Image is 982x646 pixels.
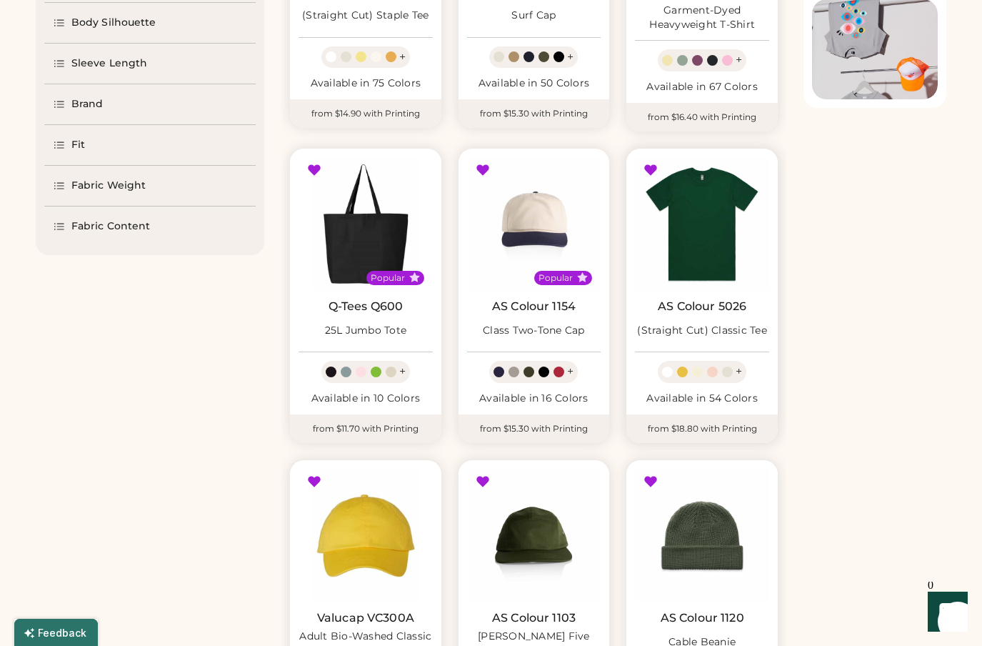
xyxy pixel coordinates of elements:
[371,272,405,284] div: Popular
[626,103,778,131] div: from $16.40 with Printing
[637,324,767,338] div: (Straight Cut) Classic Tee
[317,611,414,625] a: Valucap VC300A
[325,324,407,338] div: 25L Jumbo Tote
[409,272,420,283] button: Popular Style
[635,4,769,32] div: Garment-Dyed Heavyweight T-Shirt
[71,97,104,111] div: Brand
[399,364,406,379] div: +
[492,611,576,625] a: AS Colour 1103
[71,56,147,71] div: Sleeve Length
[467,157,601,292] img: AS Colour 1154 Class Two-Tone Cap
[71,219,150,234] div: Fabric Content
[399,49,406,65] div: +
[635,157,769,292] img: AS Colour 5026 (Straight Cut) Classic Tee
[299,157,433,292] img: Q-Tees Q600 25L Jumbo Tote
[635,80,769,94] div: Available in 67 Colors
[459,99,610,128] div: from $15.30 with Printing
[538,272,573,284] div: Popular
[302,9,429,23] div: (Straight Cut) Staple Tee
[626,414,778,443] div: from $18.80 with Printing
[467,76,601,91] div: Available in 50 Colors
[577,272,588,283] button: Popular Style
[661,611,744,625] a: AS Colour 1120
[914,582,976,643] iframe: Front Chat
[71,138,85,152] div: Fit
[635,469,769,603] img: AS Colour 1120 Cable Beanie
[658,299,746,314] a: AS Colour 5026
[71,179,146,193] div: Fabric Weight
[736,52,742,68] div: +
[511,9,556,23] div: Surf Cap
[467,392,601,406] div: Available in 16 Colors
[71,16,156,30] div: Body Silhouette
[567,49,573,65] div: +
[635,392,769,406] div: Available in 54 Colors
[290,99,441,128] div: from $14.90 with Printing
[299,392,433,406] div: Available in 10 Colors
[299,469,433,603] img: Valucap VC300A Adult Bio-Washed Classic Dad’s Cap
[467,469,601,603] img: AS Colour 1103 Finn Five Panel Cap
[492,299,576,314] a: AS Colour 1154
[329,299,404,314] a: Q-Tees Q600
[567,364,573,379] div: +
[736,364,742,379] div: +
[459,414,610,443] div: from $15.30 with Printing
[483,324,585,338] div: Class Two-Tone Cap
[299,76,433,91] div: Available in 75 Colors
[290,414,441,443] div: from $11.70 with Printing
